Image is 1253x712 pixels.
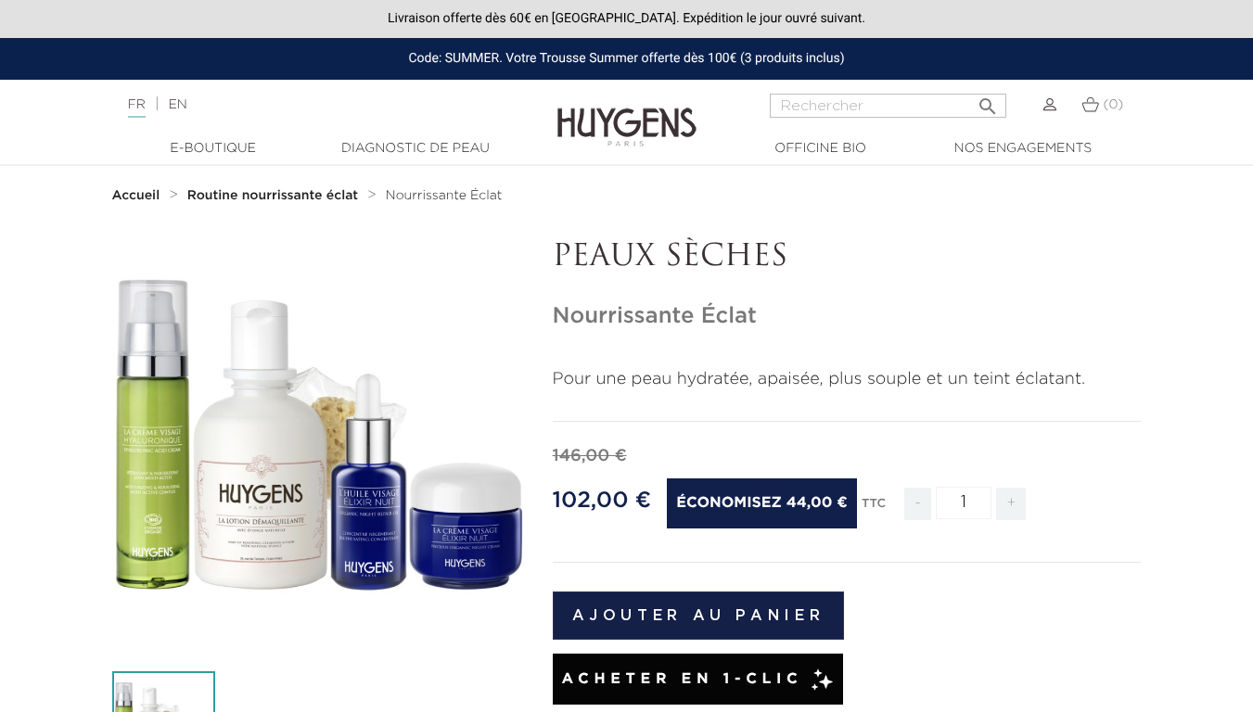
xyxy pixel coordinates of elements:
p: PEAUX SÈCHES [553,240,1142,275]
span: Nourrissante Éclat [386,189,503,202]
input: Quantité [936,487,991,519]
div: | [119,94,508,116]
span: 102,00 € [553,489,652,512]
a: Officine Bio [728,139,914,159]
span: 146,00 € [553,448,627,464]
i:  [977,90,999,112]
a: E-Boutique [121,139,306,159]
button: Ajouter au panier [553,591,845,640]
img: Huygens [557,78,697,149]
h1: Nourrissante Éclat [553,303,1142,330]
span: Économisez 44,00 € [667,478,856,528]
p: Pour une peau hydratée, apaisée, plus souple et un teint éclatant. [553,367,1142,392]
span: - [904,488,930,520]
a: Nourrissante Éclat [386,188,503,203]
strong: Routine nourrissante éclat [187,189,358,202]
a: FR [128,98,146,118]
div: TTC [862,484,886,534]
strong: Accueil [112,189,160,202]
a: Accueil [112,188,164,203]
button:  [971,88,1004,113]
a: Nos engagements [930,139,1116,159]
span: + [996,488,1026,520]
span: (0) [1103,98,1123,111]
input: Rechercher [770,94,1006,118]
a: Diagnostic de peau [323,139,508,159]
a: EN [168,98,186,111]
a: Routine nourrissante éclat [187,188,363,203]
